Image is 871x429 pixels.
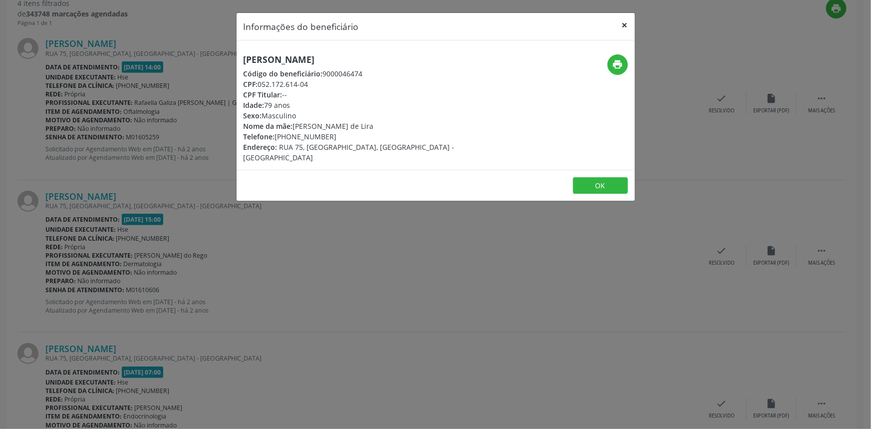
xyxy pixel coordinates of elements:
[612,59,623,70] i: print
[244,121,293,131] span: Nome da mãe:
[244,100,495,110] div: 79 anos
[244,68,495,79] div: 9000046474
[244,54,495,65] h5: [PERSON_NAME]
[244,79,495,89] div: 052.172.614-04
[615,13,635,37] button: Close
[244,132,275,141] span: Telefone:
[607,54,628,75] button: print
[244,20,359,33] h5: Informações do beneficiário
[244,90,283,99] span: CPF Titular:
[244,111,262,120] span: Sexo:
[244,100,265,110] span: Idade:
[244,142,278,152] span: Endereço:
[244,110,495,121] div: Masculino
[244,131,495,142] div: [PHONE_NUMBER]
[573,177,628,194] button: OK
[244,69,323,78] span: Código do beneficiário:
[244,79,258,89] span: CPF:
[244,121,495,131] div: [PERSON_NAME] de Lira
[244,142,455,162] span: RUA 75, [GEOGRAPHIC_DATA], [GEOGRAPHIC_DATA] - [GEOGRAPHIC_DATA]
[244,89,495,100] div: --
